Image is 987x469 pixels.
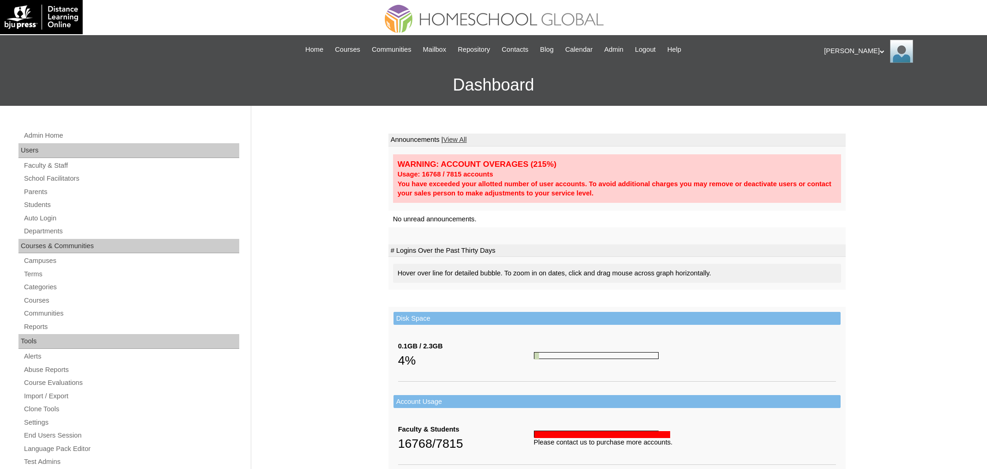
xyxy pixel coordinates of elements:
img: logo-white.png [5,5,78,30]
a: Blog [535,44,558,55]
div: Hover over line for detailed bubble. To zoom in on dates, click and drag mouse across graph horiz... [393,264,841,283]
a: Admin Home [23,130,239,141]
a: Clone Tools [23,403,239,415]
div: [PERSON_NAME] [824,40,978,63]
td: No unread announcements. [388,211,846,228]
a: Students [23,199,239,211]
a: Help [663,44,686,55]
a: Reports [23,321,239,333]
a: Home [301,44,328,55]
a: Parents [23,186,239,198]
span: Mailbox [423,44,447,55]
span: Communities [372,44,412,55]
strong: Usage: 16768 / 7815 accounts [398,171,493,178]
a: Communities [23,308,239,319]
div: You have exceeded your allotted number of user accounts. To avoid additional charges you may remo... [398,179,836,198]
span: Repository [458,44,490,55]
span: Contacts [502,44,528,55]
span: Help [667,44,681,55]
span: Courses [335,44,360,55]
td: # Logins Over the Past Thirty Days [388,244,846,257]
a: Course Evaluations [23,377,239,389]
div: Tools [18,334,239,349]
a: Admin [599,44,628,55]
div: 16768/7815 [398,434,534,453]
div: 4% [398,351,534,370]
div: Users [18,143,239,158]
h3: Dashboard [5,64,982,106]
a: Faculty & Staff [23,160,239,171]
a: View All [443,136,466,143]
a: Import / Export [23,390,239,402]
a: Contacts [497,44,533,55]
a: Repository [453,44,495,55]
td: Account Usage [394,395,841,408]
span: Admin [604,44,624,55]
a: Departments [23,225,239,237]
div: Faculty & Students [398,425,534,434]
span: Home [305,44,323,55]
div: 0.1GB / 2.3GB [398,341,534,351]
a: Courses [330,44,365,55]
a: Terms [23,268,239,280]
span: Logout [635,44,656,55]
a: Courses [23,295,239,306]
a: Language Pack Editor [23,443,239,455]
div: WARNING: ACCOUNT OVERAGES (215%) [398,159,836,170]
a: Logout [630,44,660,55]
a: Calendar [561,44,597,55]
a: Test Admins [23,456,239,468]
td: Disk Space [394,312,841,325]
a: Categories [23,281,239,293]
a: End Users Session [23,430,239,441]
div: Please contact us to purchase more accounts. [534,438,836,447]
td: Announcements | [388,134,846,146]
div: Courses & Communities [18,239,239,254]
a: Campuses [23,255,239,267]
span: Calendar [565,44,593,55]
a: Settings [23,417,239,428]
a: Mailbox [418,44,451,55]
a: Auto Login [23,213,239,224]
a: Alerts [23,351,239,362]
img: Ariane Ebuen [890,40,913,63]
a: Communities [367,44,416,55]
span: Blog [540,44,553,55]
a: School Facilitators [23,173,239,184]
a: Abuse Reports [23,364,239,376]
